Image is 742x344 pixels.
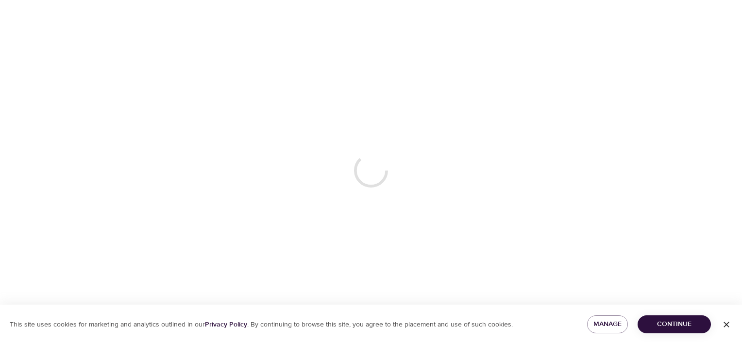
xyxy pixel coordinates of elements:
[595,318,620,330] span: Manage
[205,320,247,329] a: Privacy Policy
[587,315,627,333] button: Manage
[638,315,711,333] button: Continue
[645,318,703,330] span: Continue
